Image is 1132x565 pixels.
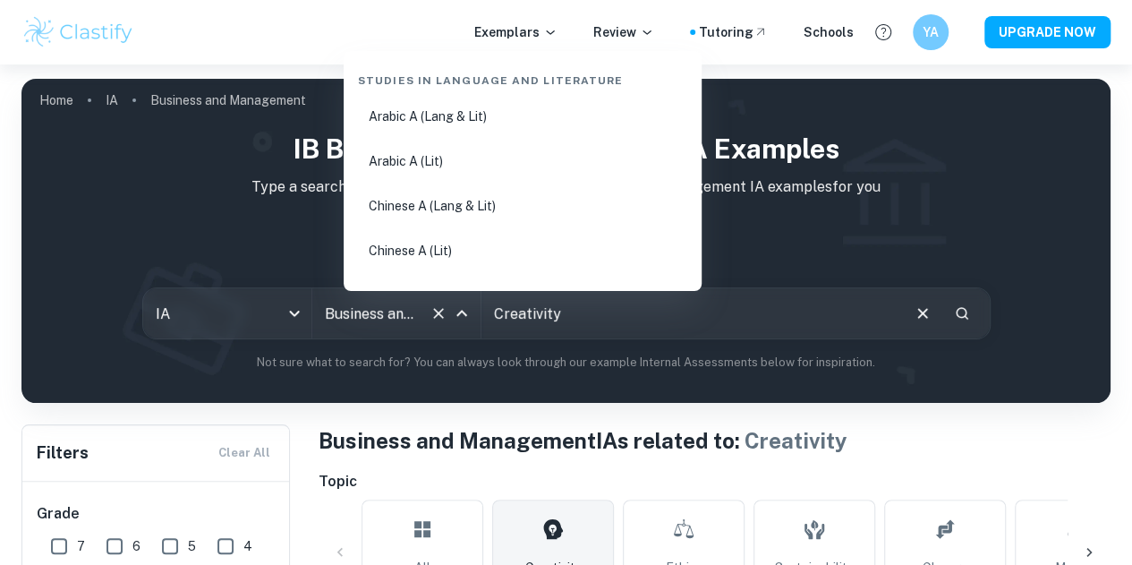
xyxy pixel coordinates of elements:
[21,14,135,50] img: Clastify logo
[481,288,898,338] input: E.g. tech company expansion, marketing strategies, motivation theories...
[351,58,694,96] div: Studies in Language and Literature
[36,129,1096,169] h1: IB Business and Management IA examples
[319,424,1111,457] h1: Business and Management IAs related to:
[351,230,694,271] li: Chinese A (Lit)
[36,354,1096,372] p: Not sure what to search for? You can always look through our example Internal Assessments below f...
[699,22,768,42] a: Tutoring
[449,301,474,326] button: Close
[351,275,694,316] li: Dutch A (Lang & Lit)
[804,22,854,42] a: Schools
[906,296,940,330] button: Clear
[351,141,694,182] li: Arabic A (Lit)
[868,17,898,47] button: Help and Feedback
[36,176,1096,198] p: Type a search phrase to find the most relevant Business and Management IA examples for you
[351,185,694,227] li: Chinese A (Lang & Lit)
[188,536,196,556] span: 5
[37,441,89,466] h6: Filters
[745,428,847,453] span: Creativity
[150,90,306,110] p: Business and Management
[913,14,949,50] button: YA
[77,536,85,556] span: 7
[984,16,1111,48] button: UPGRADE NOW
[106,88,118,113] a: IA
[947,298,977,329] button: Search
[132,536,140,556] span: 6
[319,471,1111,492] h6: Topic
[593,22,654,42] p: Review
[243,536,252,556] span: 4
[921,22,941,42] h6: YA
[37,503,277,525] h6: Grade
[21,79,1111,403] img: profile cover
[426,301,451,326] button: Clear
[143,288,311,338] div: IA
[351,96,694,137] li: Arabic A (Lang & Lit)
[39,88,73,113] a: Home
[474,22,557,42] p: Exemplars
